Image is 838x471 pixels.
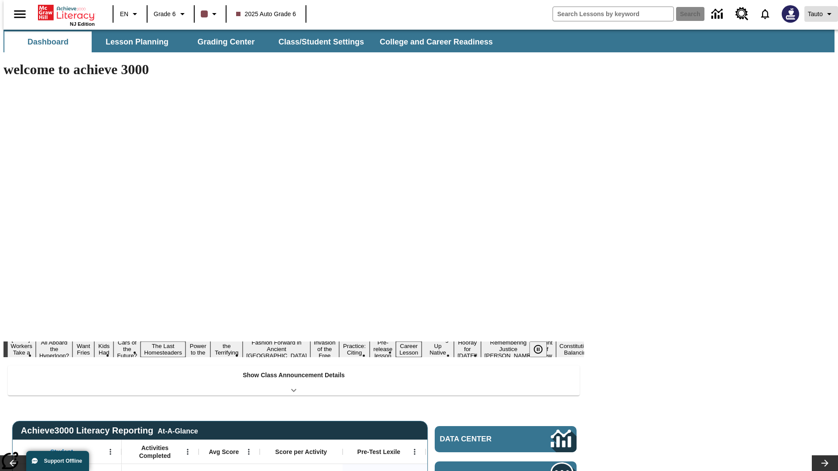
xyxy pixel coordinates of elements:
button: Slide 16 Remembering Justice O'Connor [481,338,536,360]
a: Home [38,4,95,21]
div: SubNavbar [3,31,501,52]
div: Pause [529,341,556,357]
h1: welcome to achieve 3000 [3,61,584,78]
span: Data Center [440,435,522,444]
span: Student [50,448,73,456]
span: Achieve3000 Literacy Reporting [21,426,198,436]
button: College and Career Readiness [373,31,500,52]
button: Slide 7 Solar Power to the People [185,335,211,364]
span: Pre-Test Lexile [357,448,401,456]
span: Tauto [808,10,823,19]
button: Slide 2 All Aboard the Hyperloop? [36,338,72,360]
button: Slide 18 The Constitution's Balancing Act [556,335,598,364]
div: Home [38,3,95,27]
a: Data Center [435,426,577,452]
button: Slide 13 Career Lesson [396,341,422,357]
a: Data Center [706,2,730,26]
span: EN [120,10,128,19]
input: search field [553,7,673,21]
button: Slide 10 The Invasion of the Free CD [310,331,339,367]
button: Slide 9 Fashion Forward in Ancient Rome [243,338,310,360]
button: Select a new avatar [776,3,804,25]
button: Slide 6 The Last Homesteaders [141,341,185,357]
button: Grading Center [182,31,270,52]
button: Open Menu [408,445,421,458]
button: Slide 5 Cars of the Future? [113,338,141,360]
span: Avg Score [209,448,239,456]
button: Language: EN, Select a language [116,6,144,22]
div: At-A-Glance [158,426,198,435]
button: Open Menu [181,445,194,458]
span: Support Offline [44,458,82,464]
span: NJ Edition [70,21,95,27]
button: Pause [529,341,547,357]
button: Slide 12 Pre-release lesson [370,338,396,360]
a: Resource Center, Will open in new tab [730,2,754,26]
button: Slide 8 Attack of the Terrifying Tomatoes [210,335,243,364]
button: Slide 11 Mixed Practice: Citing Evidence [339,335,370,364]
span: 2025 Auto Grade 6 [236,10,296,19]
img: Avatar [782,5,799,23]
button: Dashboard [4,31,92,52]
div: SubNavbar [3,30,835,52]
button: Slide 1 Labor Day: Workers Take a Stand [7,335,36,364]
button: Lesson carousel, Next [812,455,838,471]
button: Support Offline [26,451,89,471]
button: Open side menu [7,1,33,27]
button: Open Menu [242,445,255,458]
button: Class/Student Settings [271,31,371,52]
button: Class color is dark brown. Change class color [197,6,223,22]
button: Open Menu [104,445,117,458]
span: Activities Completed [126,444,184,460]
button: Slide 3 Do You Want Fries With That? [72,328,94,370]
span: Score per Activity [275,448,327,456]
span: Grade 6 [154,10,176,19]
button: Slide 14 Cooking Up Native Traditions [422,335,454,364]
div: Show Class Announcement Details [8,365,580,396]
a: Notifications [754,3,776,25]
button: Profile/Settings [804,6,838,22]
p: Show Class Announcement Details [243,371,345,380]
button: Slide 4 Dirty Jobs Kids Had To Do [94,328,113,370]
button: Lesson Planning [93,31,181,52]
button: Grade: Grade 6, Select a grade [150,6,191,22]
button: Slide 15 Hooray for Constitution Day! [454,338,481,360]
